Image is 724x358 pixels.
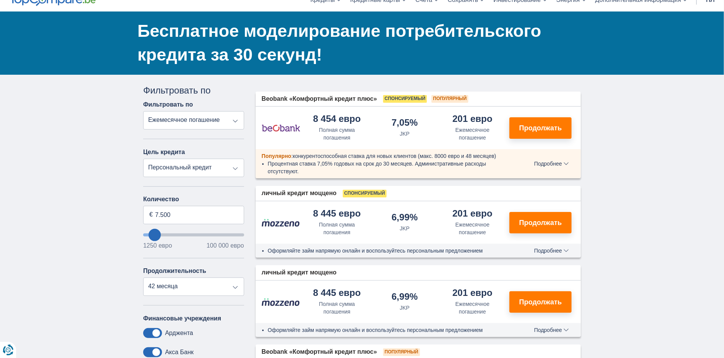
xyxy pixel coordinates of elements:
font: 8 445 евро [313,208,361,218]
img: product.pl.alt Mozzeno [262,218,300,227]
font: Фильтровать по [143,101,193,108]
font: Полная сумма погашения [319,222,355,235]
font: Beobank «Комфортный кредит плюс» [262,95,377,102]
img: product.pl.alt Mozzeno [262,298,300,306]
font: Популярно [262,153,291,159]
font: Популярный [433,96,467,101]
font: 201 евро [453,287,493,298]
font: Ежемесячное погашение [455,222,489,235]
font: Ежемесячное погашение [455,301,489,315]
font: 8 445 евро [313,287,361,298]
font: Продолжительность [143,268,206,274]
font: 100 000 евро [207,242,244,249]
font: Продолжать [519,124,562,132]
font: Акса Банк [165,349,193,355]
font: JKP [400,131,410,137]
font: Спонсируемый [385,96,425,101]
font: Полная сумма погашения [319,127,355,141]
font: JKP [400,305,410,311]
button: Подробнее [528,161,575,167]
button: Подробнее [528,327,575,333]
font: Полная сумма погашения [319,301,355,315]
font: Оформляйте займ напрямую онлайн и воспользуйтесь персональным предложением [268,327,483,333]
font: 201 евро [453,113,493,124]
font: личный кредит моццено [262,190,337,196]
font: Оформляйте займ напрямую онлайн и воспользуйтесь персональным предложением [268,248,483,254]
font: Финансовые учреждения [143,315,221,322]
font: личный кредит моццено [262,269,337,276]
font: Подробнее [534,248,562,254]
font: конкурентоспособная ставка для новых клиентов (макс. 8000 евро и 48 месяцев) [293,153,496,159]
font: Подробнее [534,327,562,333]
font: Арджента [165,330,193,336]
button: Продолжать [509,117,572,139]
font: : [291,153,293,159]
button: Продолжать [509,212,572,233]
font: Фильтровать по [143,85,211,95]
font: Beobank «Комфортный кредит плюс» [262,348,377,355]
font: 8 454 евро [313,113,361,124]
button: Продолжать [509,291,572,313]
font: 7,05% [392,117,418,128]
font: Процентная ставка 7,05% годовых на срок до 30 месяцев. Административные расходы отсутствуют. [268,161,486,174]
font: Цель кредита [143,149,185,155]
input: хочуЗанять [143,233,244,236]
font: Подробнее [534,161,562,167]
font: JKP [400,225,410,232]
img: product.pl.alt Beobank [262,118,300,138]
font: Количество [143,196,179,202]
font: Бесплатное моделирование потребительского кредита за 30 секунд! [137,21,541,64]
button: Подробнее [528,248,575,254]
font: Ежемесячное погашение [455,127,489,141]
font: Спонсируемый [344,190,385,196]
font: Продолжать [519,298,562,306]
font: € [149,211,153,218]
font: 6,99% [392,212,418,222]
font: 6,99% [392,291,418,302]
font: Популярный [385,349,418,355]
font: Продолжать [519,219,562,227]
font: 201 евро [453,208,493,218]
font: 1250 евро [143,242,172,249]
